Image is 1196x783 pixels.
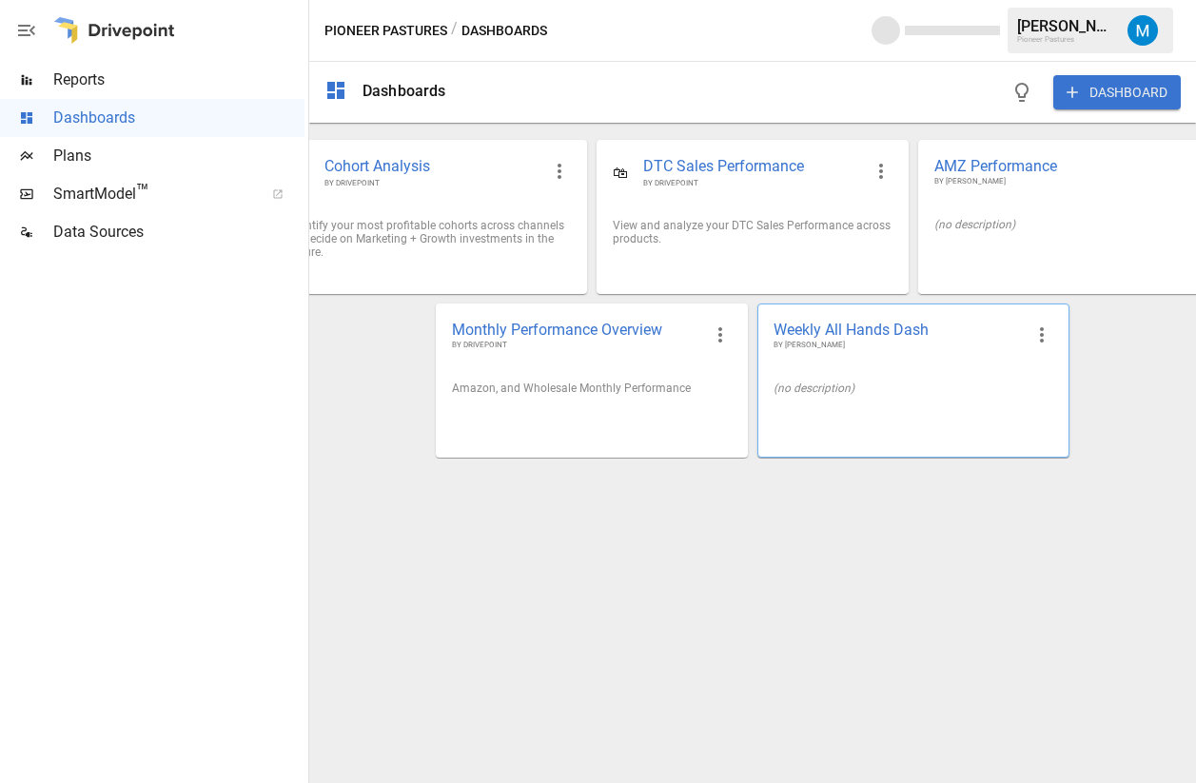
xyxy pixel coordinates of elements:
div: View and analyze your DTC Sales Performance across products. [613,219,892,245]
div: Identify your most profitable cohorts across channels to decide on Marketing + Growth investments... [290,219,570,259]
span: SmartModel [53,183,251,206]
button: Matt Fiedler [1116,4,1169,57]
span: BY DRIVEPOINT [452,340,701,351]
div: Amazon, and Wholesale Monthly Performance [452,382,732,395]
span: BY DRIVEPOINT [643,178,862,188]
span: BY [PERSON_NAME] [934,176,1184,187]
button: Pioneer Pastures [324,19,447,43]
span: DTC Sales Performance [643,156,862,178]
div: Dashboards [363,82,446,100]
span: Cohort Analysis [324,156,539,178]
div: / [451,19,458,43]
img: Matt Fiedler [1127,15,1158,46]
span: Reports [53,69,304,91]
span: Dashboards [53,107,304,129]
span: AMZ Performance [934,156,1184,176]
span: Weekly All Hands Dash [774,320,1023,340]
span: BY DRIVEPOINT [324,178,539,188]
span: BY [PERSON_NAME] [774,340,1023,351]
div: [PERSON_NAME] [1017,17,1116,35]
div: (no description) [774,382,1053,395]
div: Pioneer Pastures [1017,35,1116,44]
button: DASHBOARD [1053,75,1181,109]
div: 🛍 [613,164,628,182]
span: ™ [136,180,149,204]
span: Data Sources [53,221,304,244]
span: Plans [53,145,304,167]
span: Monthly Performance Overview [452,320,701,340]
